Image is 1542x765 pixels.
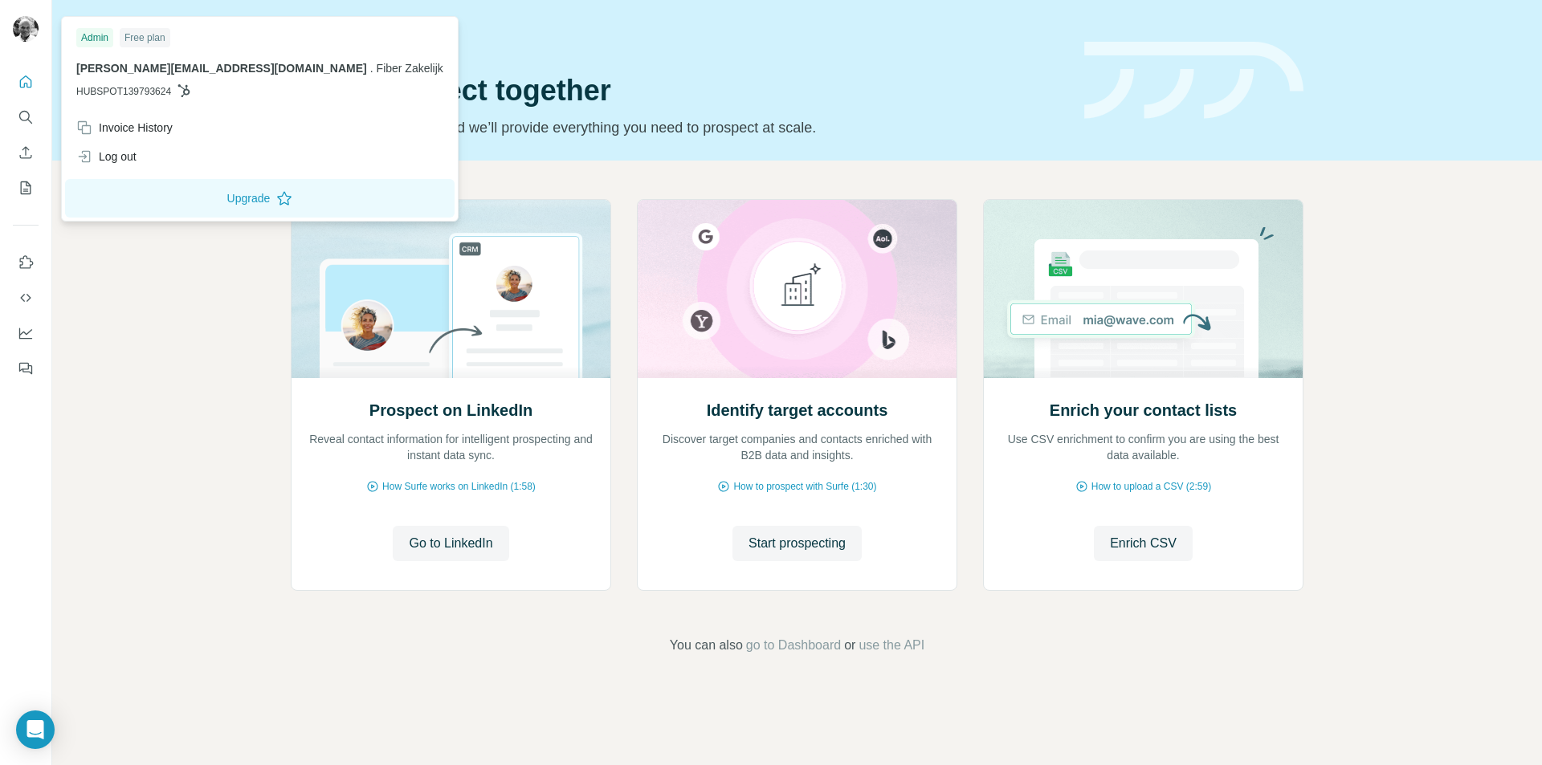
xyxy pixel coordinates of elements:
img: Prospect on LinkedIn [291,200,611,378]
button: My lists [13,173,39,202]
button: Feedback [13,354,39,383]
h2: Enrich your contact lists [1050,399,1237,421]
button: Use Surfe API [13,283,39,312]
p: Use CSV enrichment to confirm you are using the best data available. [1000,431,1287,463]
img: banner [1084,42,1303,120]
img: Identify target accounts [637,200,957,378]
div: Invoice History [76,120,173,136]
button: Enrich CSV [13,138,39,167]
span: Enrich CSV [1110,534,1177,553]
span: How Surfe works on LinkedIn (1:58) [382,479,536,494]
h1: Let’s prospect together [291,75,1065,107]
span: How to upload a CSV (2:59) [1091,479,1211,494]
span: You can also [670,636,743,655]
button: Use Surfe on LinkedIn [13,248,39,277]
span: Start prospecting [749,534,846,553]
span: or [844,636,855,655]
button: Upgrade [65,179,455,218]
div: Admin [76,28,113,47]
button: Dashboard [13,319,39,348]
span: How to prospect with Surfe (1:30) [733,479,876,494]
div: Quick start [291,30,1065,46]
button: Search [13,103,39,132]
h2: Prospect on LinkedIn [369,399,532,421]
h2: Identify target accounts [707,399,888,421]
div: Free plan [120,28,170,47]
span: . [370,62,373,75]
button: Go to LinkedIn [393,526,508,561]
button: Quick start [13,67,39,96]
p: Pick your starting point and we’ll provide everything you need to prospect at scale. [291,116,1065,139]
button: go to Dashboard [746,636,841,655]
span: HUBSPOT139793624 [76,84,171,99]
button: use the API [859,636,924,655]
div: Log out [76,149,137,165]
p: Reveal contact information for intelligent prospecting and instant data sync. [308,431,594,463]
span: Fiber Zakelijk [377,62,443,75]
div: Open Intercom Messenger [16,710,55,749]
span: Go to LinkedIn [409,534,492,553]
img: Enrich your contact lists [983,200,1303,378]
button: Enrich CSV [1094,526,1193,561]
span: [PERSON_NAME][EMAIL_ADDRESS][DOMAIN_NAME] [76,62,367,75]
p: Discover target companies and contacts enriched with B2B data and insights. [654,431,940,463]
button: Start prospecting [732,526,862,561]
img: Avatar [13,16,39,42]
